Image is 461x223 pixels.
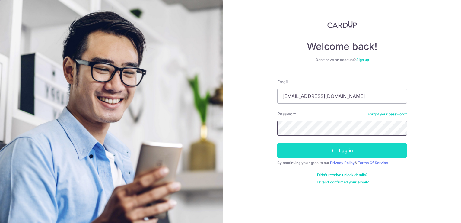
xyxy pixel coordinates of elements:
div: Don’t have an account? [277,57,407,62]
a: Forgot your password? [368,112,407,117]
a: Sign up [356,57,369,62]
a: Didn't receive unlock details? [317,173,367,177]
h4: Welcome back! [277,40,407,53]
label: Password [277,111,297,117]
div: By continuing you agree to our & [277,160,407,165]
label: Email [277,79,288,85]
a: Haven't confirmed your email? [316,180,369,185]
img: CardUp Logo [327,21,357,28]
button: Log in [277,143,407,158]
a: Terms Of Service [358,160,388,165]
input: Enter your Email [277,89,407,104]
a: Privacy Policy [330,160,355,165]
